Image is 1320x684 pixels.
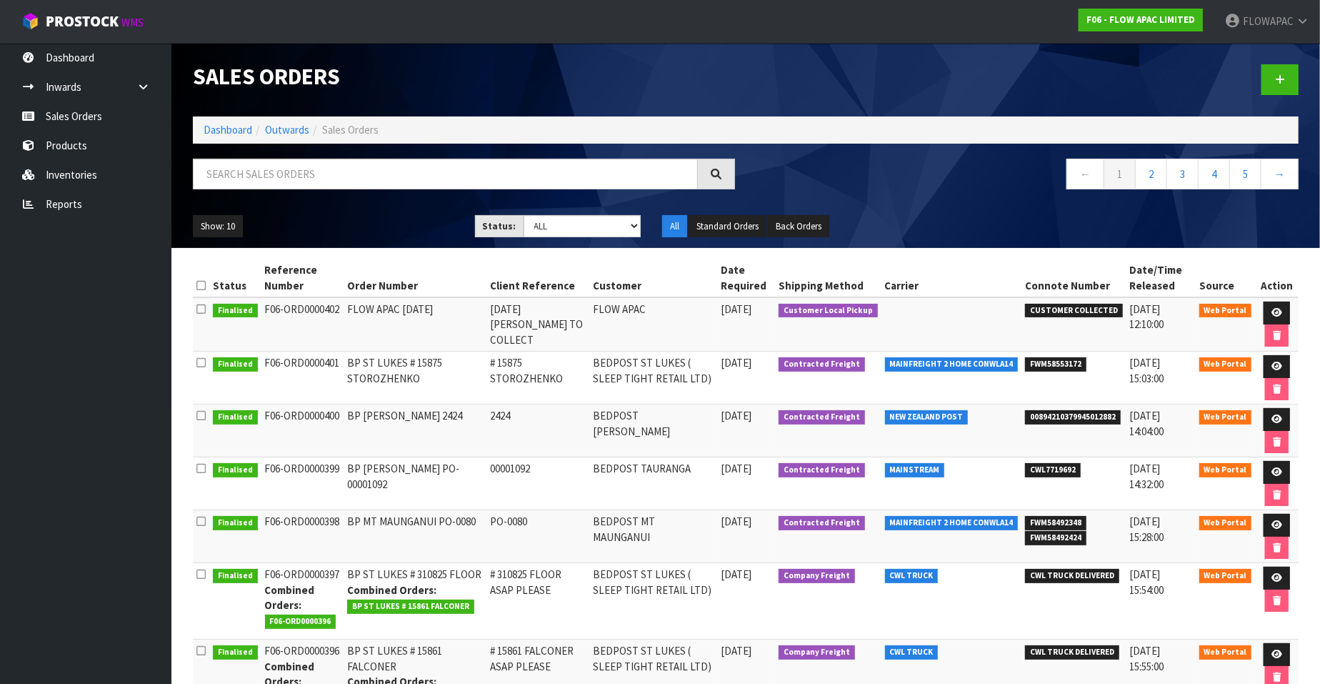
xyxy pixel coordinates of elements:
[1199,410,1252,425] span: Web Portal
[589,405,717,457] td: BEDPOST [PERSON_NAME]
[1199,645,1252,660] span: Web Portal
[721,356,751,370] span: [DATE]
[322,123,379,137] span: Sales Orders
[885,463,945,477] span: MAINSTREAM
[1025,357,1086,372] span: FWM58553172
[486,405,589,457] td: 2424
[589,510,717,563] td: BEDPOST MT MAUNGANUI
[261,297,344,352] td: F06-ORD0000402
[213,463,258,477] span: Finalised
[779,463,865,477] span: Contracted Freight
[347,600,474,614] span: BP ST LUKES # 15861 FALCONER
[1066,159,1104,189] a: ←
[1025,531,1086,545] span: FWM58492424
[486,457,589,510] td: 00001092
[204,123,252,137] a: Dashboard
[213,304,258,318] span: Finalised
[1130,356,1164,385] span: [DATE] 15:03:00
[885,410,969,425] span: NEW ZEALAND POST
[265,123,309,137] a: Outwards
[721,567,751,581] span: [DATE]
[261,259,344,297] th: Reference Number
[486,510,589,563] td: PO-0080
[768,215,829,238] button: Back Orders
[775,259,881,297] th: Shipping Method
[779,357,865,372] span: Contracted Freight
[261,352,344,405] td: F06-ORD0000401
[483,220,516,232] strong: Status:
[213,410,258,425] span: Finalised
[779,304,878,318] span: Customer Local Pickup
[1199,569,1252,583] span: Web Portal
[717,259,775,297] th: Date Required
[721,644,751,658] span: [DATE]
[261,563,344,640] td: F06-ORD0000397
[486,297,589,352] td: [DATE] [PERSON_NAME] TO COLLECT
[347,583,436,597] strong: Combined Orders:
[1199,357,1252,372] span: Web Portal
[1025,516,1086,530] span: FWM58492348
[1243,14,1294,28] span: FLOWAPAC
[344,563,486,640] td: BP ST LUKES # 310825 FLOOR
[344,297,486,352] td: FLOW APAC [DATE]
[689,215,766,238] button: Standard Orders
[1199,463,1252,477] span: Web Portal
[261,457,344,510] td: F06-ORD0000399
[261,510,344,563] td: F06-ORD0000398
[1130,515,1164,543] span: [DATE] 15:28:00
[486,259,589,297] th: Client Reference
[1025,304,1123,318] span: CUSTOMER COLLECTED
[779,410,865,425] span: Contracted Freight
[589,563,717,640] td: BEDPOST ST LUKES ( SLEEP TIGHT RETAIL LTD)
[885,645,939,660] span: CWL TRUCK
[1199,304,1252,318] span: Web Portal
[1135,159,1167,189] a: 2
[779,569,855,583] span: Company Freight
[193,215,243,238] button: Show: 10
[1229,159,1261,189] a: 5
[121,16,144,29] small: WMS
[885,516,1019,530] span: MAINFREIGHT 2 HOME CONWLA14
[46,12,119,31] span: ProStock
[344,405,486,457] td: BP [PERSON_NAME] 2424
[721,409,751,422] span: [DATE]
[1086,14,1195,26] strong: F06 - FLOW APAC LIMITED
[779,516,865,530] span: Contracted Freight
[1130,644,1164,673] span: [DATE] 15:55:00
[589,352,717,405] td: BEDPOST ST LUKES ( SLEEP TIGHT RETAIL LTD)
[721,515,751,528] span: [DATE]
[265,615,336,629] span: F06-ORD0000396
[486,352,589,405] td: # 15875 STOROZHENKO
[721,462,751,475] span: [DATE]
[1130,409,1164,437] span: [DATE] 14:04:00
[779,645,855,660] span: Company Freight
[1255,259,1299,297] th: Action
[213,516,258,530] span: Finalised
[261,405,344,457] td: F06-ORD0000400
[589,457,717,510] td: BEDPOST TAURANGA
[589,259,717,297] th: Customer
[1021,259,1126,297] th: Connote Number
[344,510,486,563] td: BP MT MAUNGANUI PO-0080
[1261,159,1299,189] a: →
[662,215,687,238] button: All
[1025,463,1081,477] span: CWL7719692
[193,159,698,189] input: Search sales orders
[265,583,315,612] strong: Combined Orders:
[1198,159,1230,189] a: 4
[885,569,939,583] span: CWL TRUCK
[1126,259,1196,297] th: Date/Time Released
[1104,159,1136,189] a: 1
[1025,569,1119,583] span: CWL TRUCK DELIVERED
[344,259,486,297] th: Order Number
[486,563,589,640] td: # 310825 FLOOR ASAP PLEASE
[756,159,1299,194] nav: Page navigation
[589,297,717,352] td: FLOW APAC
[1166,159,1199,189] a: 3
[881,259,1022,297] th: Carrier
[213,569,258,583] span: Finalised
[213,645,258,660] span: Finalised
[344,352,486,405] td: BP ST LUKES # 15875 STOROZHENKO
[193,64,735,89] h1: Sales Orders
[1199,516,1252,530] span: Web Portal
